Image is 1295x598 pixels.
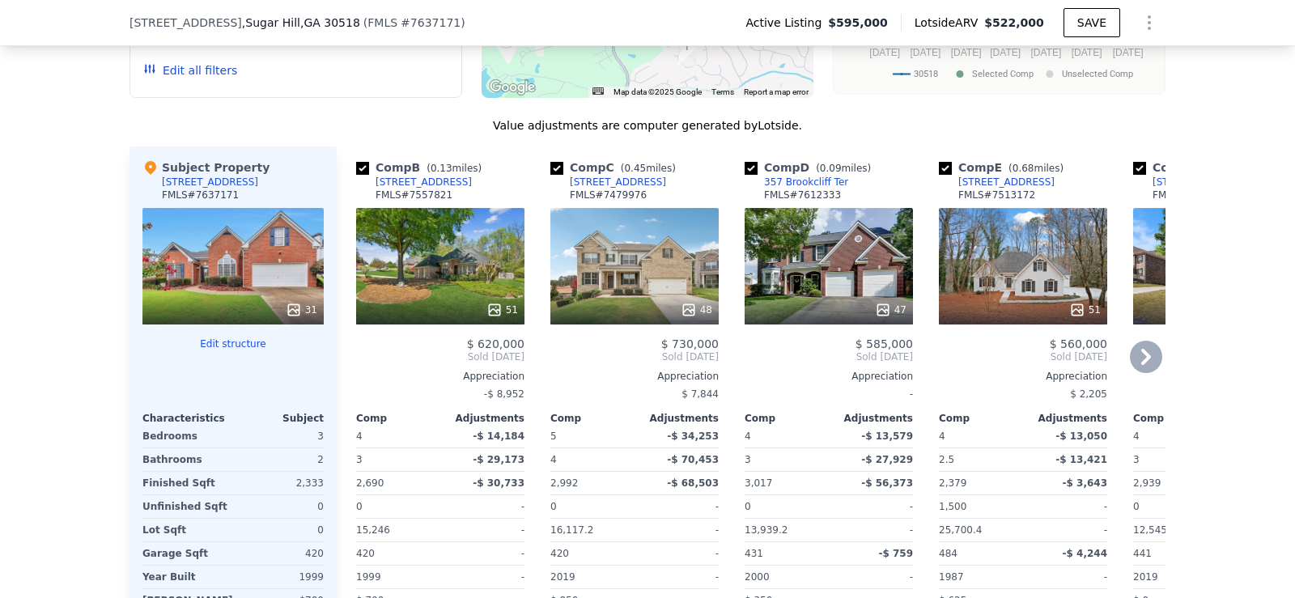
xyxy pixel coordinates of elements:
span: $ 2,205 [1070,388,1107,400]
text: 30518 [914,69,938,79]
span: -$ 759 [878,548,913,559]
span: 441 [1133,548,1152,559]
div: Appreciation [550,370,719,383]
div: Comp C [550,159,682,176]
div: Adjustments [1023,412,1107,425]
div: Comp [939,412,1023,425]
span: 0 [550,501,557,512]
div: - [638,542,719,565]
text: [DATE] [1030,47,1061,58]
div: FMLS # 7479976 [570,189,647,201]
span: Sold [DATE] [550,350,719,363]
div: - [1026,495,1107,518]
span: # 7637171 [401,16,461,29]
div: Garage Sqft [142,542,230,565]
text: [DATE] [951,47,982,58]
div: Subject [233,412,324,425]
div: 4 [550,448,631,471]
text: [DATE] [1072,47,1102,58]
span: -$ 56,373 [861,477,913,489]
div: 3 [236,425,324,447]
div: [STREET_ADDRESS] [1153,176,1249,189]
span: Sold [DATE] [939,350,1107,363]
div: 3 [356,448,437,471]
div: - [638,566,719,588]
span: 4 [939,430,945,442]
div: Appreciation [745,370,913,383]
button: Show Options [1133,6,1165,39]
span: -$ 14,184 [473,430,524,442]
span: -$ 70,453 [667,454,719,465]
span: , GA 30518 [300,16,360,29]
span: 4 [1133,430,1140,442]
div: - [444,542,524,565]
span: Lotside ARV [915,15,984,31]
span: 3,017 [745,477,772,489]
span: 0.68 [1013,163,1034,174]
span: 484 [939,548,957,559]
div: 31 [286,302,317,318]
div: 357 Brookcliff Ter [764,176,848,189]
div: - [444,566,524,588]
span: -$ 30,733 [473,477,524,489]
div: 420 [236,542,324,565]
div: Comp [356,412,440,425]
div: 2.5 [939,448,1020,471]
div: 5735 Lenox Park Pl [678,39,696,66]
span: 0.09 [820,163,842,174]
div: Appreciation [939,370,1107,383]
div: Comp B [356,159,488,176]
span: ( miles) [1002,163,1070,174]
text: [DATE] [911,47,941,58]
div: FMLS # 7612333 [764,189,841,201]
span: -$ 4,244 [1063,548,1107,559]
div: 48 [681,302,712,318]
text: Selected Comp [972,69,1034,79]
a: Report a map error [744,87,809,96]
div: - [444,519,524,541]
div: - [444,495,524,518]
div: 0 [236,495,324,518]
div: Value adjustments are computer generated by Lotside . [129,117,1165,134]
span: -$ 8,952 [484,388,524,400]
div: - [638,495,719,518]
span: $595,000 [828,15,888,31]
div: 1987 [939,566,1020,588]
span: ( miles) [420,163,488,174]
a: Terms (opens in new tab) [711,87,734,96]
div: Bedrooms [142,425,230,447]
span: 2,379 [939,477,966,489]
span: -$ 13,579 [861,430,913,442]
span: 12,545.28 [1133,524,1182,536]
div: Comp [745,412,829,425]
button: Keyboard shortcuts [592,87,604,95]
span: 2,992 [550,477,578,489]
span: -$ 34,253 [667,430,719,442]
span: 420 [550,548,569,559]
div: Comp [1133,412,1217,425]
span: 4 [745,430,751,442]
span: , Sugar Hill [242,15,360,31]
div: 1999 [356,566,437,588]
div: Comp F [1133,159,1264,176]
span: 0 [356,501,363,512]
div: Comp [550,412,635,425]
text: [DATE] [1113,47,1144,58]
span: -$ 13,050 [1055,430,1107,442]
a: [STREET_ADDRESS] [1133,176,1249,189]
div: FMLS # 7557821 [376,189,452,201]
text: [DATE] [869,47,900,58]
div: Adjustments [635,412,719,425]
span: -$ 29,173 [473,454,524,465]
div: 51 [1069,302,1101,318]
span: Sold [DATE] [356,350,524,363]
div: 2,333 [236,472,324,494]
div: - [832,495,913,518]
button: SAVE [1064,8,1120,37]
button: Edit all filters [143,62,237,78]
span: $ 585,000 [856,337,913,350]
div: Characteristics [142,412,233,425]
button: Edit structure [142,337,324,350]
span: -$ 3,643 [1063,477,1107,489]
div: Appreciation [356,370,524,383]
